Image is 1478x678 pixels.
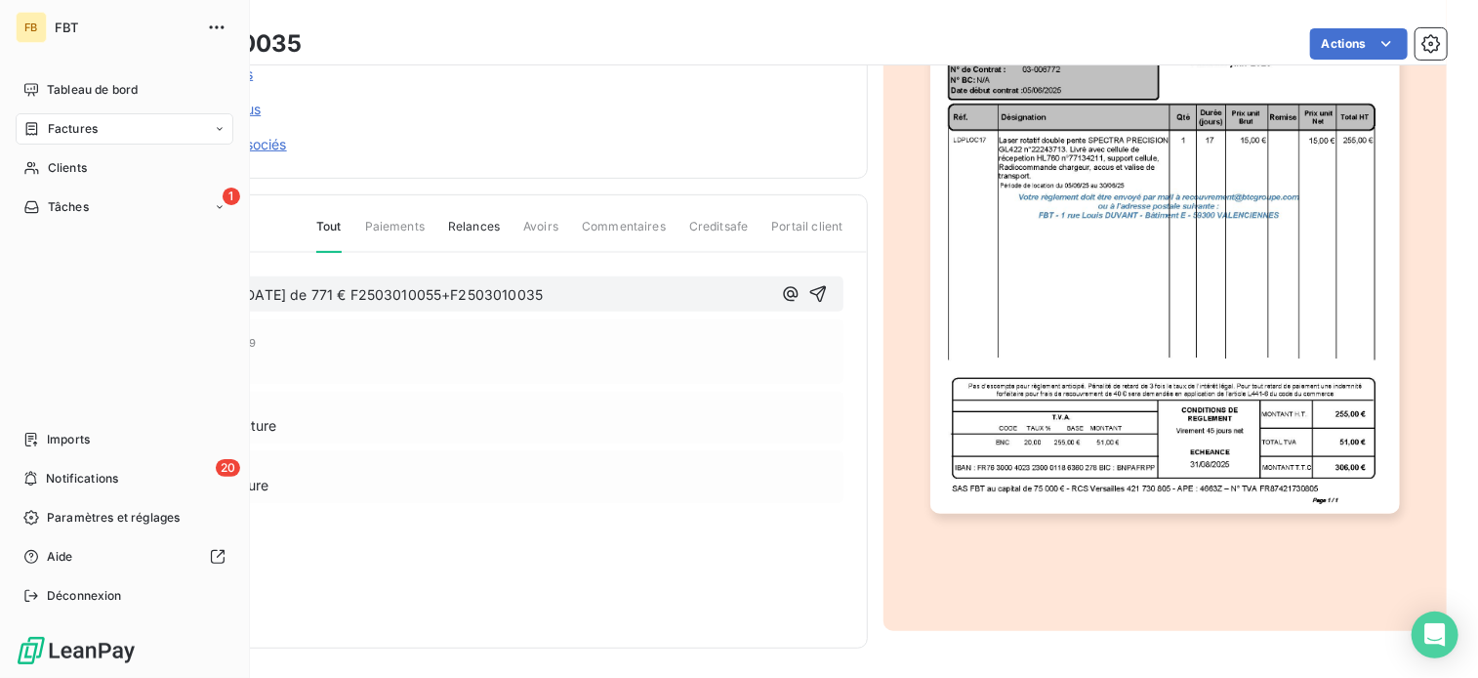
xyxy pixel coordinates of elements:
[47,81,138,99] span: Tableau de bord
[365,218,425,251] span: Paiements
[16,541,233,572] a: Aide
[16,12,47,43] div: FB
[47,509,180,527] span: Paramètres et réglages
[48,198,89,216] span: Tâches
[216,459,240,477] span: 20
[316,218,342,253] span: Tout
[1310,28,1408,60] button: Actions
[47,548,73,566] span: Aide
[448,218,500,251] span: Relances
[47,431,90,448] span: Imports
[1412,612,1458,658] div: Open Intercom Messenger
[689,218,749,251] span: Creditsafe
[55,20,195,35] span: FBT
[523,218,558,251] span: Avoirs
[46,470,118,487] span: Notifications
[48,120,98,138] span: Factures
[223,188,240,205] span: 1
[771,218,842,251] span: Portail client
[48,159,87,177] span: Clients
[582,218,666,251] span: Commentaires
[47,587,122,605] span: Déconnexion
[132,286,543,303] span: CHEQUE reçu le [DATE] de 771 € F2503010055+F2503010035
[16,635,137,666] img: Logo LeanPay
